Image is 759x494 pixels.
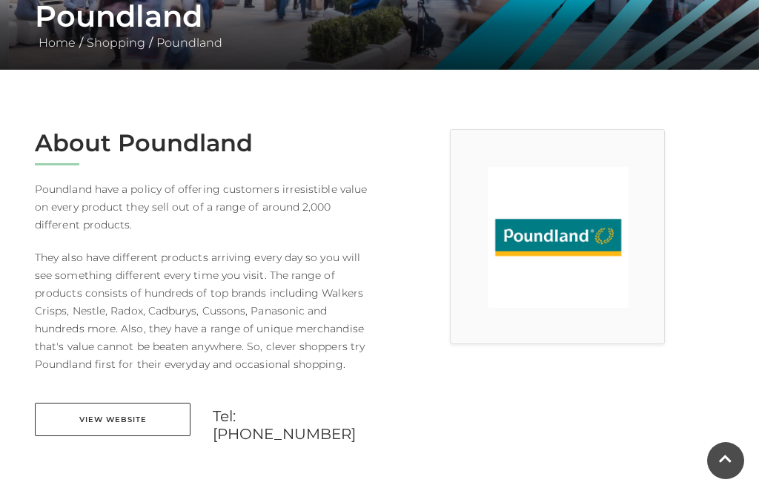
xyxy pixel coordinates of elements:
a: Shopping [83,36,149,50]
a: Poundland [153,36,226,50]
a: Home [35,36,79,50]
a: View Website [35,403,190,436]
h2: About Poundland [35,129,368,157]
a: Tel: [PHONE_NUMBER] [213,407,368,443]
p: They also have different products arriving every day so you will see something different every ti... [35,248,368,373]
p: Poundland have a policy of offering customers irresistible value on every product they sell out o... [35,180,368,234]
